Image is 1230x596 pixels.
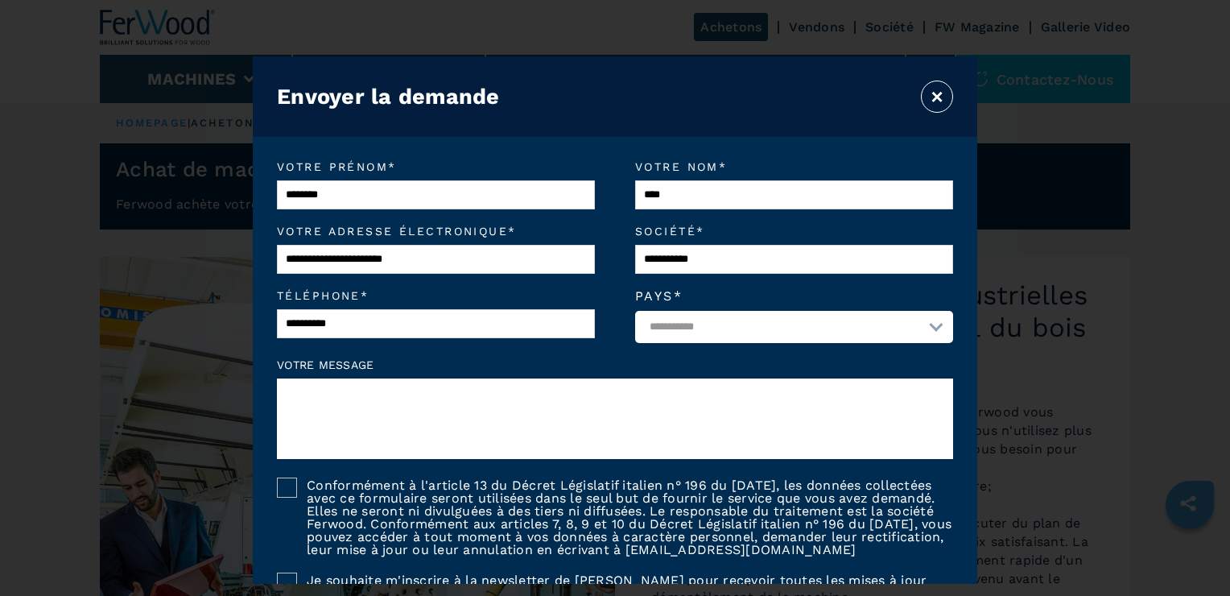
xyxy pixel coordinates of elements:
[635,290,953,303] label: Pays
[277,290,595,301] em: Téléphone
[277,359,953,370] label: Votre Message
[277,84,500,110] h3: Envoyer la demande
[635,180,953,209] input: Votre nom*
[277,309,595,338] input: Téléphone*
[277,245,595,274] input: Votre adresse électronique*
[297,478,953,557] label: Conformément à l'article 13 du Décret Législatif italien n° 196 du [DATE], les données collectées...
[277,180,595,209] input: Votre prénom*
[635,226,953,237] em: Société
[635,245,953,274] input: Société*
[277,226,595,237] em: Votre adresse électronique
[277,161,595,172] em: Votre prénom
[921,81,953,113] button: ×
[635,161,953,172] em: Votre nom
